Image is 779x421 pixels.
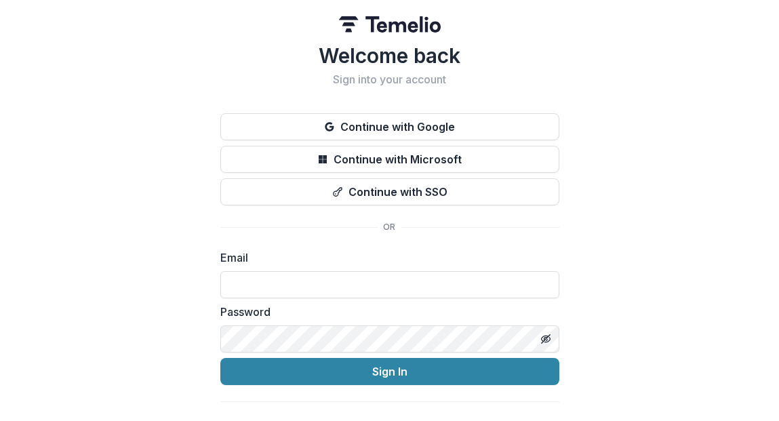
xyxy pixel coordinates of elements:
button: Continue with Microsoft [220,146,559,173]
button: Continue with SSO [220,178,559,205]
img: Temelio [339,16,441,33]
label: Email [220,249,551,266]
button: Continue with Google [220,113,559,140]
button: Sign In [220,358,559,385]
button: Toggle password visibility [535,328,557,350]
h2: Sign into your account [220,73,559,86]
h1: Welcome back [220,43,559,68]
label: Password [220,304,551,320]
